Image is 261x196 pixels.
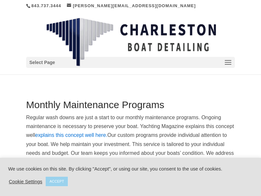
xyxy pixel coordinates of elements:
[29,59,55,66] span: Select Page
[8,166,253,172] div: We use cookies on this site. By clicking "Accept", or using our site, you consent to the use of c...
[46,177,68,186] a: ACCEPT
[9,179,42,185] a: Cookie Settings
[26,113,235,180] p: Regular wash downs are just a start to our monthly maintenance programs. Ongoing maintenance is n...
[67,3,196,8] a: [PERSON_NAME][EMAIL_ADDRESS][DOMAIN_NAME]
[35,132,107,138] a: explains this concept well here.
[26,100,235,113] h1: Monthly Maintenance Programs
[31,3,61,8] a: 843.737.3444
[46,18,216,67] img: Charleston Boat Detailing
